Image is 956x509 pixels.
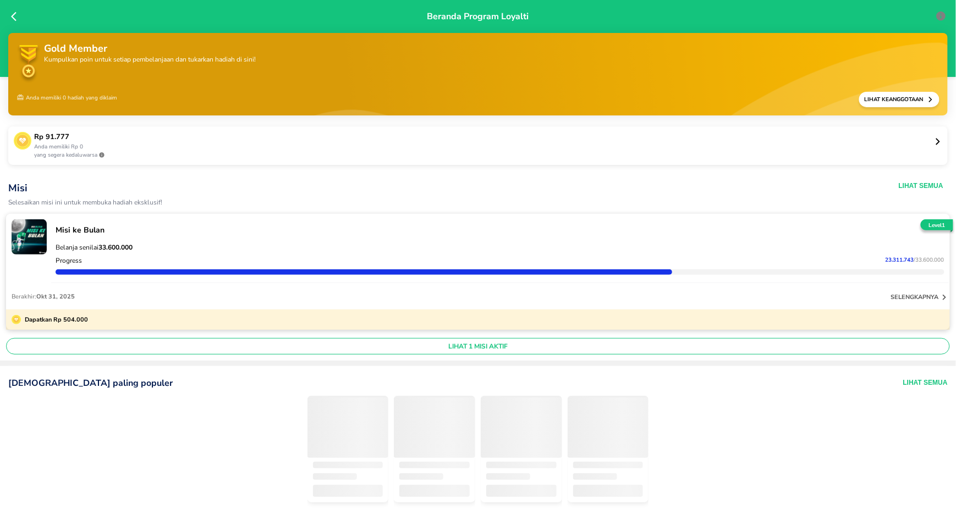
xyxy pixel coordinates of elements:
span: 23.311.743 [886,256,914,264]
span: ‌ [481,397,562,458]
span: ‌ [394,397,475,458]
button: LIHAT 1 MISI AKTIF [6,338,950,355]
button: selengkapnya [891,292,950,303]
p: Lihat Keanggotaan [865,96,927,103]
strong: 33.600.000 [98,243,133,252]
span: ‌ [313,485,383,497]
span: Okt 31, 2025 [36,292,75,301]
p: Dapatkan Rp 504.000 [21,315,88,324]
p: Anda memiliki Rp 0 [34,143,934,151]
span: / 33.600.000 [914,256,944,264]
span: ‌ [573,485,644,497]
span: ‌ [486,485,557,497]
p: Misi [8,181,708,195]
img: mission-21832 [12,219,47,254]
p: yang segera kedaluwarsa [34,151,934,159]
span: ‌ [399,473,443,480]
p: Misi ke Bulan [56,225,944,235]
p: Anda memiliki 0 hadiah yang diklaim [17,92,117,107]
p: Rp 91.777 [34,132,934,143]
span: ‌ [486,462,557,468]
p: Berakhir: [12,292,75,301]
p: Selesaikan misi ini untuk membuka hadiah eksklusif! [8,199,708,206]
span: ‌ [307,397,389,458]
span: ‌ [399,485,470,497]
span: ‌ [399,462,470,468]
span: ‌ [313,473,357,480]
span: ‌ [313,462,383,468]
button: Lihat Semua [903,377,948,389]
span: ‌ [573,473,617,480]
span: ‌ [573,462,644,468]
span: LIHAT 1 MISI AKTIF [11,342,945,351]
p: selengkapnya [891,293,939,301]
p: Level 1 [919,222,955,230]
p: [DEMOGRAPHIC_DATA] paling populer [8,377,173,389]
span: ‌ [486,473,530,480]
p: Gold Member [44,41,256,56]
span: Belanja senilai [56,243,133,252]
p: Kumpulkan poin untuk setiap pembelanjaan dan tukarkan hadiah di sini! [44,56,256,63]
span: ‌ [568,397,649,458]
p: Beranda Program Loyalti [427,10,529,68]
button: Lihat Semua [899,181,943,190]
p: Progress [56,256,82,265]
